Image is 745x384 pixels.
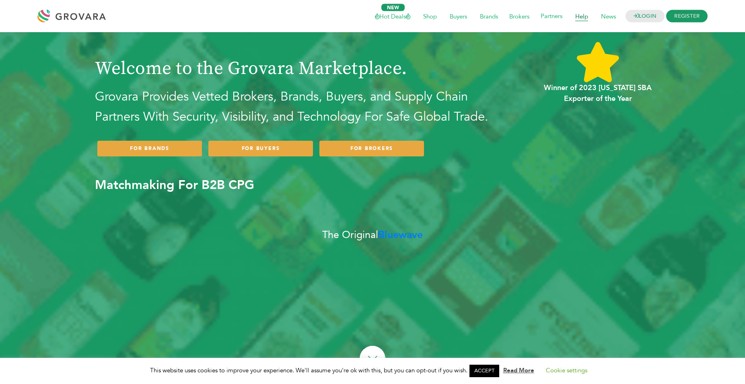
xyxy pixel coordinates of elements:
a: ACCEPT [469,365,499,377]
div: The Original [308,214,437,257]
span: Brands [474,8,504,24]
a: FOR BUYERS [208,141,313,156]
a: News [595,12,622,21]
span: Help [570,8,594,24]
span: Shop [418,8,442,24]
a: Cookie settings [546,366,587,374]
a: FOR BRANDS [97,141,202,156]
span: Brokers [504,8,535,24]
span: News [595,8,622,24]
a: Read More [503,366,534,374]
a: LOGIN [626,10,665,23]
b: Matchmaking For B2B CPG [95,177,254,193]
span: Hot Deals [369,8,416,24]
a: Help [570,12,594,21]
a: Hot Deals [369,12,416,21]
span: This website uses cookies to improve your experience. We'll assume you're ok with this, but you c... [150,366,595,374]
b: Bluewave [378,228,423,242]
b: Winner of 2023 [US_STATE] SBA Exporter of the Year [544,83,652,104]
a: FOR BROKERS [319,141,424,156]
a: Brokers [504,12,535,21]
a: Brands [474,12,504,21]
h2: Grovara Provides Vetted Brokers, Brands, Buyers, and Supply Chain Partners With Security, Visibil... [95,87,502,127]
span: Partners [535,6,568,26]
span: REGISTER [666,10,708,23]
span: Buyers [444,8,473,24]
h1: Welcome to the Grovara Marketplace. [95,36,502,80]
a: Shop [418,12,442,21]
a: Buyers [444,12,473,21]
